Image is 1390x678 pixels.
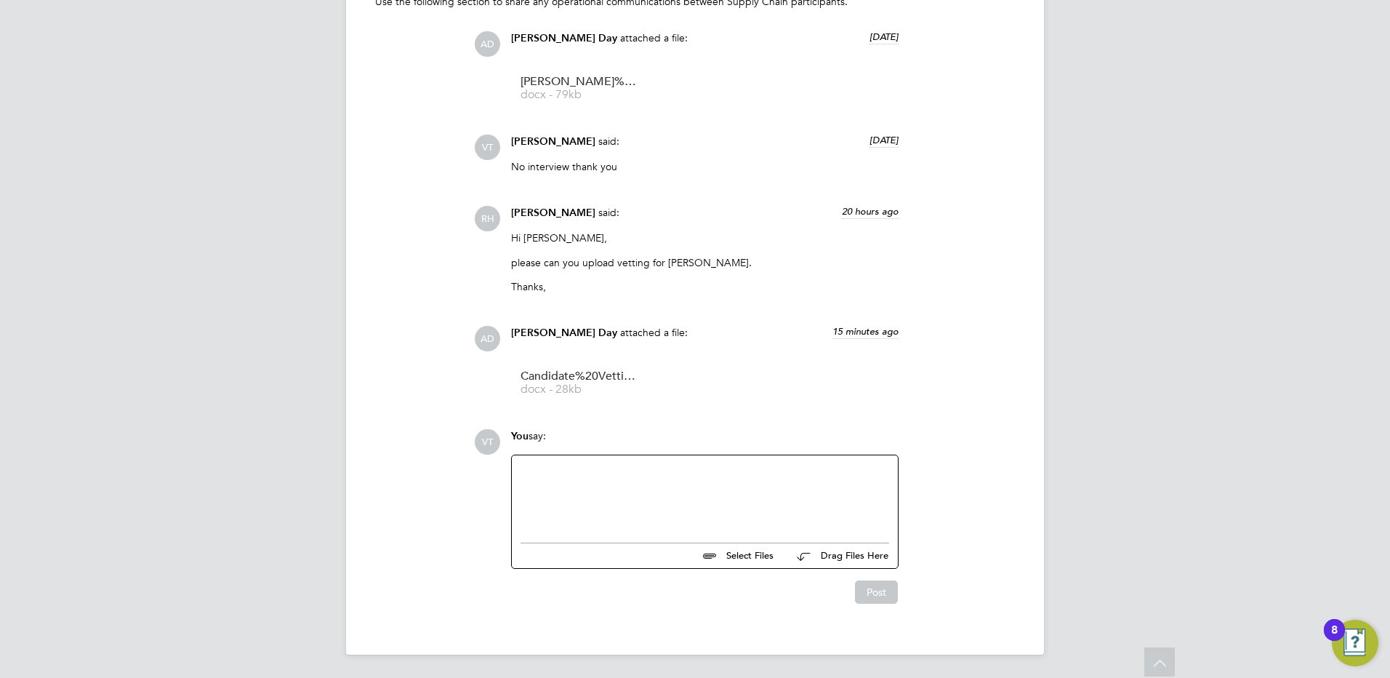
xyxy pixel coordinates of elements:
[511,32,617,44] span: [PERSON_NAME] Day
[511,207,595,219] span: [PERSON_NAME]
[521,76,637,100] a: [PERSON_NAME]%20Sekitoleko docx - 79kb
[521,384,637,395] span: docx - 28kb
[511,135,595,148] span: [PERSON_NAME]
[521,76,637,87] span: [PERSON_NAME]%20Sekitoleko
[855,581,898,604] button: Post
[475,206,500,231] span: RH
[1332,620,1378,666] button: Open Resource Center, 8 new notifications
[511,430,529,442] span: You
[511,231,899,244] p: Hi [PERSON_NAME],
[620,31,688,44] span: attached a file:
[598,206,619,219] span: said:
[475,429,500,455] span: VT
[785,541,889,572] button: Drag Files Here
[511,160,899,173] p: No interview thank you
[475,31,500,57] span: AD
[620,326,688,339] span: attached a file:
[521,371,637,395] a: Candidate%20Vetting%20Form%20-%20Tanaka%20sekitoleko docx - 28kb
[511,327,617,339] span: [PERSON_NAME] Day
[511,280,899,293] p: Thanks,
[521,89,637,100] span: docx - 79kb
[842,205,899,218] span: 20 hours ago
[475,326,500,351] span: AD
[521,371,637,382] span: Candidate%20Vetting%20Form%20-%20Tanaka%20sekitoleko
[475,135,500,160] span: VT
[1331,630,1338,649] div: 8
[598,135,619,148] span: said:
[869,134,899,146] span: [DATE]
[511,429,899,455] div: say:
[511,256,899,269] p: please can you upload vetting for [PERSON_NAME].
[869,31,899,43] span: [DATE]
[832,325,899,338] span: 15 minutes ago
